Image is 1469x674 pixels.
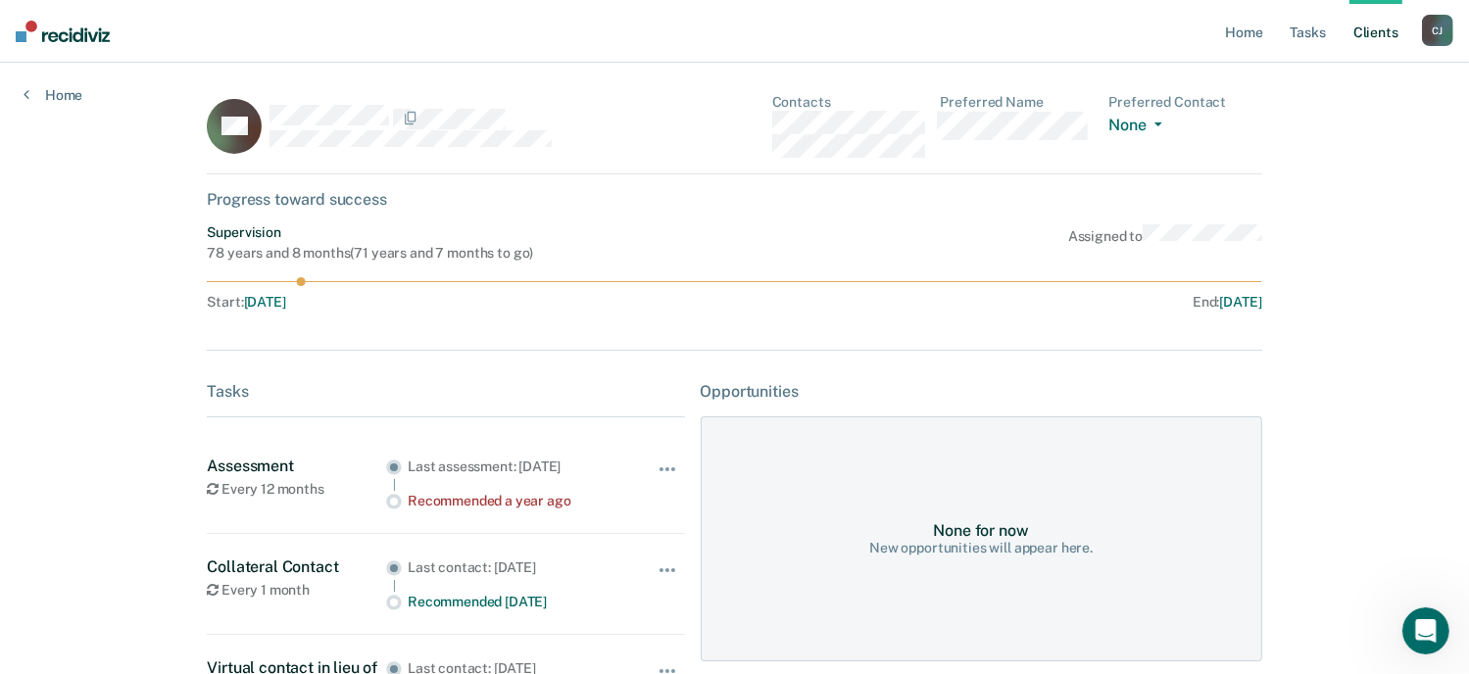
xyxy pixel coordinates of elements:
[16,21,110,42] img: Recidiviz
[743,294,1261,311] div: End :
[207,294,735,311] div: Start :
[934,521,1029,540] div: None for now
[1068,224,1262,262] div: Assigned to
[1219,294,1261,310] span: [DATE]
[207,557,386,576] div: Collateral Contact
[207,382,684,401] div: Tasks
[1422,15,1453,46] button: CJ
[869,540,1093,556] div: New opportunities will appear here.
[24,86,82,104] a: Home
[207,457,386,475] div: Assessment
[701,382,1262,401] div: Opportunities
[772,94,925,111] dt: Contacts
[408,594,625,610] div: Recommended [DATE]
[1402,607,1449,654] iframe: Intercom live chat
[1422,15,1453,46] div: C J
[1109,94,1262,111] dt: Preferred Contact
[207,481,386,498] div: Every 12 months
[207,582,386,599] div: Every 1 month
[207,224,533,241] div: Supervision
[207,245,533,262] div: 78 years and 8 months ( 71 years and 7 months to go )
[207,190,1261,209] div: Progress toward success
[941,94,1094,111] dt: Preferred Name
[1109,116,1170,138] button: None
[408,458,625,475] div: Last assessment: [DATE]
[408,559,625,576] div: Last contact: [DATE]
[244,294,286,310] span: [DATE]
[408,493,625,509] div: Recommended a year ago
